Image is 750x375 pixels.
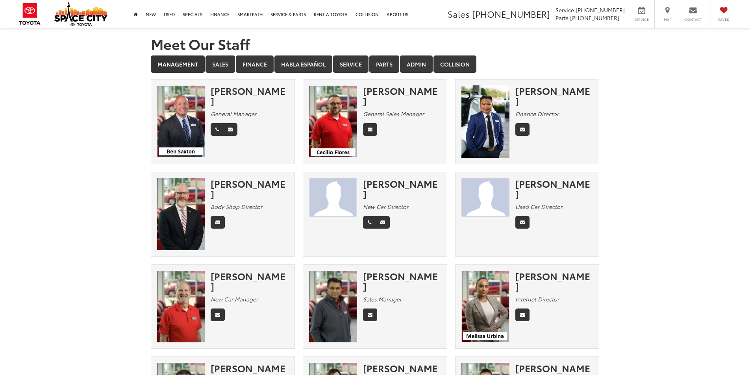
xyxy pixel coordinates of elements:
em: Used Car Director [515,203,562,211]
em: New Car Manager [211,295,258,303]
a: Email [515,123,530,136]
div: [PERSON_NAME] [363,178,441,199]
img: Sean Patterson [157,178,205,250]
div: [PERSON_NAME] [363,271,441,292]
a: Email [515,308,530,321]
a: Email [363,123,377,136]
em: New Car Director [363,203,408,211]
span: Service [633,17,650,22]
img: Oz Ali [309,271,357,343]
em: Body Shop Director [211,203,262,211]
span: Map [659,17,676,22]
em: Internet Director [515,295,559,303]
img: Cecilio Flores [309,85,357,157]
span: [PHONE_NUMBER] [472,7,550,20]
img: JAMES TAYLOR [309,178,357,217]
span: Service [556,6,574,14]
span: Parts [556,14,569,22]
span: Saved [715,17,732,22]
div: [PERSON_NAME] [515,271,593,292]
a: Email [376,216,390,229]
span: Contact [684,17,702,22]
img: Space City Toyota [54,2,107,26]
a: Email [223,123,237,136]
div: [PERSON_NAME] [515,85,593,106]
a: Email [211,216,225,229]
a: Finance [236,55,274,73]
img: David Hardy [157,271,205,343]
a: Sales [206,55,235,73]
div: Department Tabs [151,55,600,74]
div: [PERSON_NAME] [363,85,441,106]
div: [PERSON_NAME] [211,178,289,199]
a: Phone [363,216,376,229]
em: Sales Manager [363,295,402,303]
a: Email [211,308,225,321]
a: Parts [369,55,399,73]
a: Email [363,308,377,321]
div: [PERSON_NAME] [211,271,289,292]
em: General Manager [211,110,256,118]
a: Habla Español [274,55,332,73]
span: [PHONE_NUMBER] [576,6,625,14]
a: Service [333,55,369,73]
img: Marco Compean [461,178,509,217]
img: Ben Saxton [157,85,205,157]
img: Nam Pham [461,85,509,158]
a: Admin [400,55,433,73]
h1: Meet Our Staff [151,36,600,52]
span: [PHONE_NUMBER] [570,14,619,22]
em: General Sales Manager [363,110,424,118]
a: Email [515,216,530,229]
span: Sales [448,7,470,20]
em: Finance Director [515,110,559,118]
a: Phone [211,123,224,136]
div: [PERSON_NAME] [515,178,593,199]
div: [PERSON_NAME] [211,85,289,106]
img: Melissa Urbina [461,271,509,342]
a: Management [151,55,205,73]
a: Collision [433,55,476,73]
